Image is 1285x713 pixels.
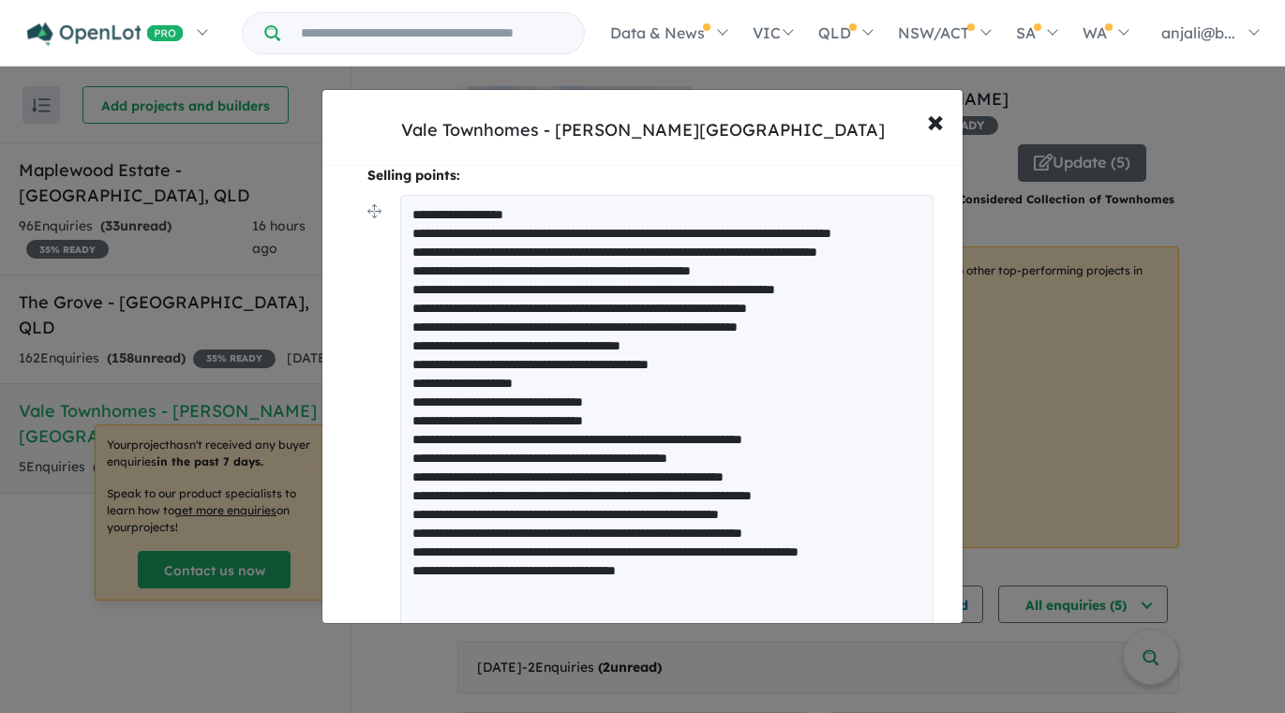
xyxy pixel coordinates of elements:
[401,118,885,142] div: Vale Townhomes - [PERSON_NAME][GEOGRAPHIC_DATA]
[27,22,184,46] img: Openlot PRO Logo White
[367,165,934,187] p: Selling points:
[1161,23,1235,42] span: anjali@b...
[284,13,580,53] input: Try estate name, suburb, builder or developer
[367,204,381,218] img: drag.svg
[927,100,944,141] span: ×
